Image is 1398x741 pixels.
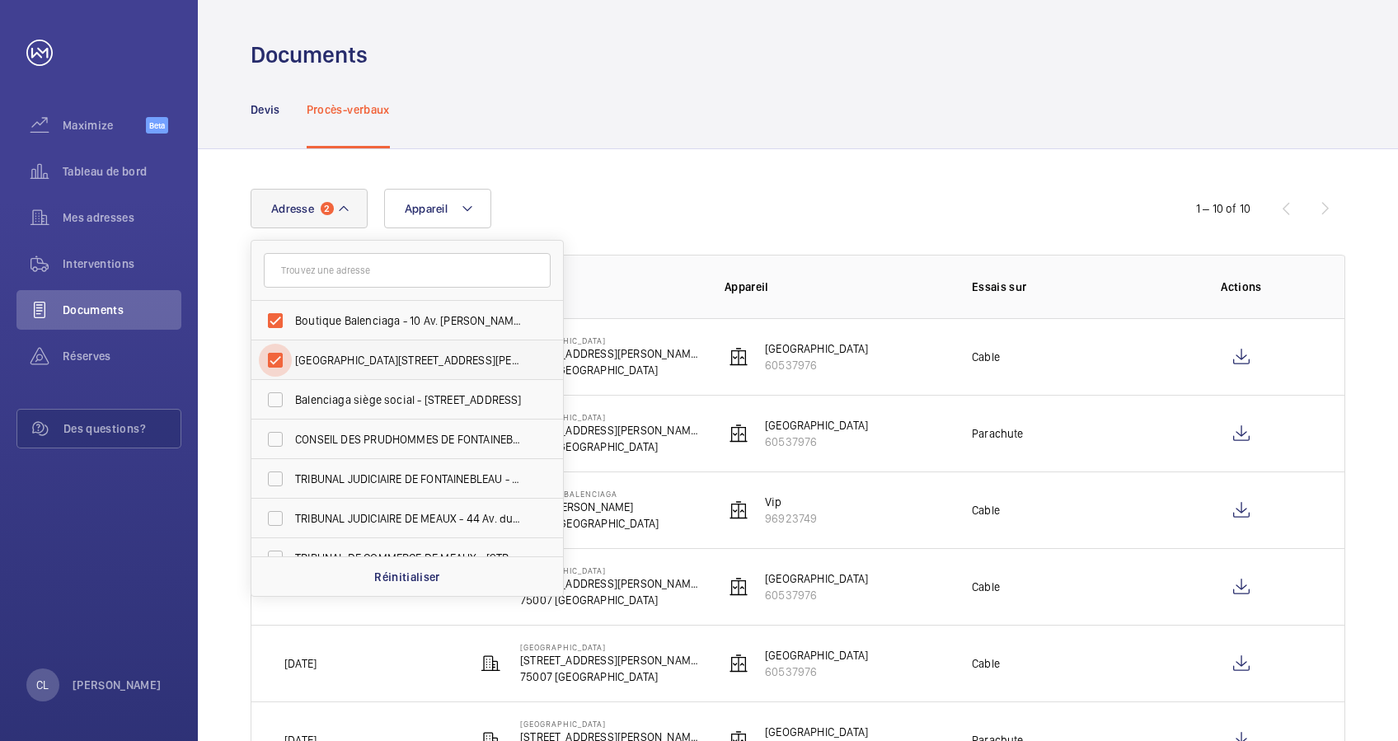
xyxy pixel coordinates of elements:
button: Appareil [384,189,491,228]
p: [GEOGRAPHIC_DATA] [520,642,698,652]
p: Vip [765,494,817,510]
span: [GEOGRAPHIC_DATA][STREET_ADDRESS][PERSON_NAME] [295,352,522,368]
p: Cable [972,349,1000,365]
p: 75007 [GEOGRAPHIC_DATA] [520,439,698,455]
p: 60537976 [765,357,868,373]
img: elevator.svg [729,654,748,673]
p: 96923749 [765,510,817,527]
button: Adresse2 [251,189,368,228]
p: 60537976 [765,587,868,603]
p: [GEOGRAPHIC_DATA] [765,340,868,357]
p: Parachute [972,425,1024,442]
p: [STREET_ADDRESS][PERSON_NAME] [520,422,698,439]
p: [GEOGRAPHIC_DATA] [765,417,868,434]
p: 60537976 [765,434,868,450]
span: Réserves [63,348,181,364]
span: TRIBUNAL JUDICIAIRE DE MEAUX - 44 Av. du Président [PERSON_NAME], MEAUX 77100 [295,510,522,527]
p: 75008 [GEOGRAPHIC_DATA] [520,515,659,532]
p: [GEOGRAPHIC_DATA] [520,719,698,729]
p: Devis [251,101,280,118]
img: elevator.svg [729,347,748,367]
p: [STREET_ADDRESS][PERSON_NAME] [520,652,698,668]
p: [GEOGRAPHIC_DATA] [520,335,698,345]
span: Interventions [63,256,181,272]
p: 75007 [GEOGRAPHIC_DATA] [520,592,698,608]
p: Essais sur [972,279,1145,295]
span: Appareil [405,202,448,215]
span: Adresse [271,202,314,215]
p: Appareil [725,279,945,295]
span: TRIBUNAL JUDICIAIRE DE FONTAINEBLEAU - [STREET_ADDRESS] [295,471,522,487]
span: TRIBUNAL DE COMMERCE DE MEAUX - [STREET_ADDRESS][PERSON_NAME] [295,550,522,566]
span: Tableau de bord [63,163,181,180]
p: 10 Av. [PERSON_NAME] [520,499,659,515]
img: elevator.svg [729,500,748,520]
p: Cable [972,655,1000,672]
p: 60537976 [765,664,868,680]
img: elevator.svg [729,424,748,443]
p: [GEOGRAPHIC_DATA] [765,724,868,740]
span: Maximize [63,117,146,134]
p: [GEOGRAPHIC_DATA] [520,565,698,575]
p: Cable [972,502,1000,518]
div: 1 – 10 of 10 [1196,200,1250,217]
p: Actions [1171,279,1311,295]
p: [PERSON_NAME] [73,677,162,693]
p: Adresse [477,279,698,295]
span: CONSEIL DES PRUDHOMMES DE FONTAINEBLEAU - 2 Pl. de [GEOGRAPHIC_DATA] [295,431,522,448]
span: Boutique Balenciaga - 10 Av. [PERSON_NAME], [GEOGRAPHIC_DATA] [295,312,522,329]
span: Beta [146,117,168,134]
p: 75007 [GEOGRAPHIC_DATA] [520,362,698,378]
p: [DATE] [284,655,317,672]
img: elevator.svg [729,577,748,597]
span: Des questions? [63,420,181,437]
h1: Documents [251,40,368,70]
p: [STREET_ADDRESS][PERSON_NAME] [520,575,698,592]
p: [GEOGRAPHIC_DATA] [765,647,868,664]
p: CL [36,677,49,693]
p: Procès-verbaux [307,101,390,118]
p: Boutique Balenciaga [520,489,659,499]
span: 2 [321,202,334,215]
p: [STREET_ADDRESS][PERSON_NAME] [520,345,698,362]
p: Réinitialiser [374,569,440,585]
span: Mes adresses [63,209,181,226]
span: Documents [63,302,181,318]
p: [GEOGRAPHIC_DATA] [765,570,868,587]
p: Cable [972,579,1000,595]
span: Balenciaga siège social - [STREET_ADDRESS] [295,392,522,408]
p: [GEOGRAPHIC_DATA] [520,412,698,422]
input: Trouvez une adresse [264,253,551,288]
p: 75007 [GEOGRAPHIC_DATA] [520,668,698,685]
